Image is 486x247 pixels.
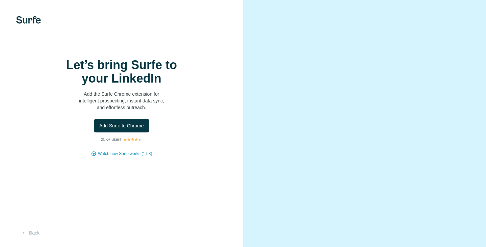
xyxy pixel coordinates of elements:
button: Add Surfe to Chrome [94,119,149,132]
img: Surfe's logo [16,16,41,24]
span: Add Surfe to Chrome [99,122,144,129]
h1: Let’s bring Surfe to your LinkedIn [54,58,189,85]
button: Watch how Surfe works (1:58) [98,151,152,157]
p: Add the Surfe Chrome extension for intelligent prospecting, instant data sync, and effortless out... [54,91,189,111]
p: 25K+ users [101,136,122,143]
img: Rating Stars [123,137,142,142]
button: Back [16,227,44,239]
